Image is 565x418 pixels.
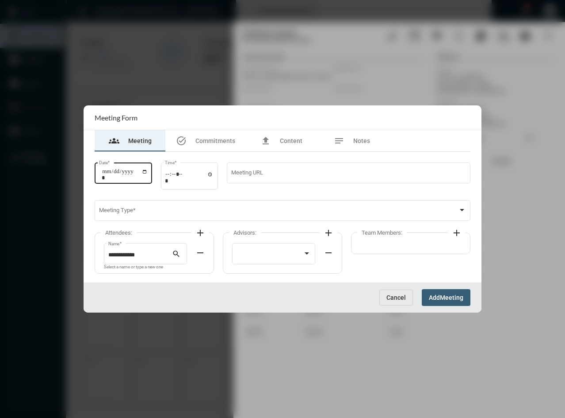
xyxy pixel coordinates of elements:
[357,229,407,236] label: Team Members:
[440,294,463,302] span: Meeting
[101,229,137,236] label: Attendees:
[386,294,406,301] span: Cancel
[429,294,440,302] span: Add
[323,248,334,258] mat-icon: remove
[334,135,344,146] mat-icon: notes
[176,135,187,146] mat-icon: task_alt
[95,113,137,122] h2: Meeting Form
[422,289,470,306] button: AddMeeting
[195,248,206,258] mat-icon: remove
[451,228,462,238] mat-icon: add
[128,137,152,144] span: Meeting
[260,135,271,146] mat-icon: file_upload
[379,290,413,306] button: Cancel
[229,229,261,236] label: Advisors:
[172,249,183,260] mat-icon: search
[280,137,302,144] span: Content
[353,137,370,144] span: Notes
[195,137,235,144] span: Commitments
[104,265,163,270] mat-hint: Select a name or type a new one
[109,135,119,146] mat-icon: groups
[323,228,334,238] mat-icon: add
[195,228,206,238] mat-icon: add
